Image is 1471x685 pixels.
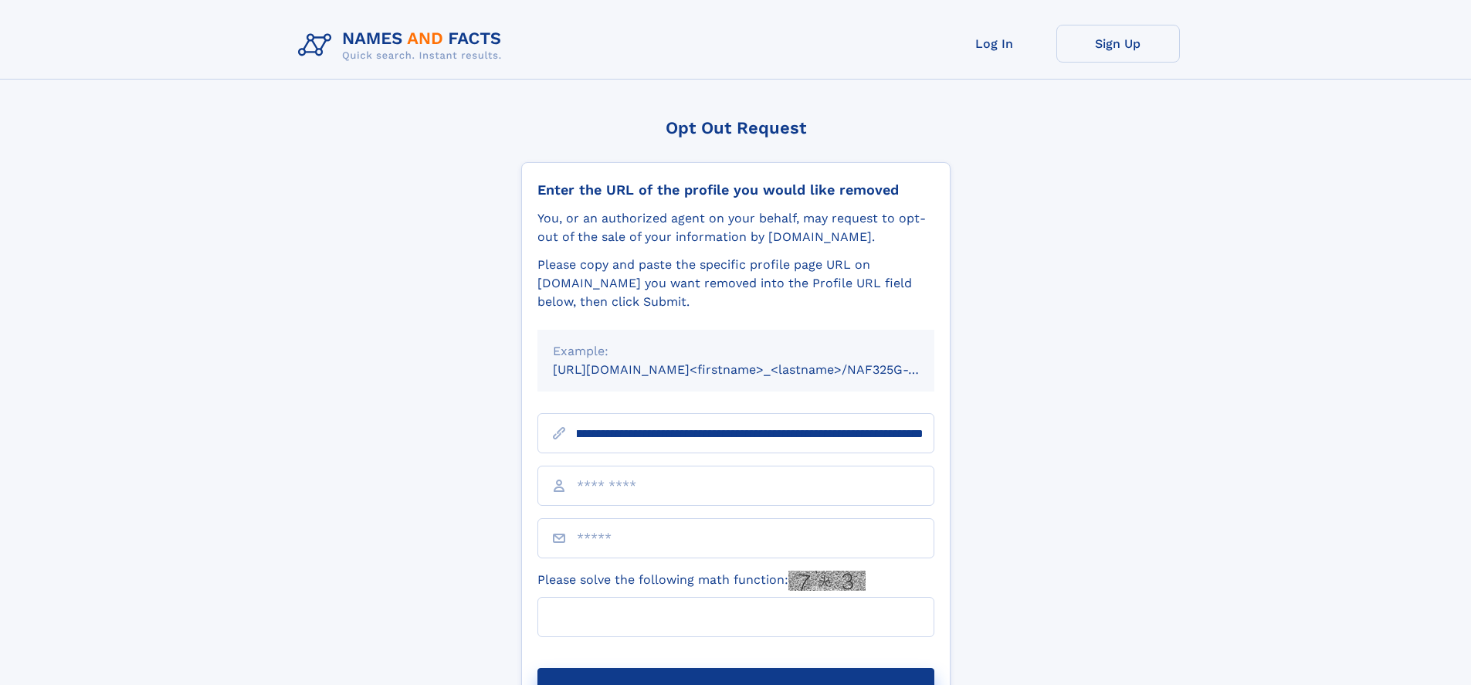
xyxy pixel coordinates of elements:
[553,342,919,361] div: Example:
[521,118,951,137] div: Opt Out Request
[537,571,866,591] label: Please solve the following math function:
[933,25,1056,63] a: Log In
[1056,25,1180,63] a: Sign Up
[553,362,964,377] small: [URL][DOMAIN_NAME]<firstname>_<lastname>/NAF325G-xxxxxxxx
[537,256,934,311] div: Please copy and paste the specific profile page URL on [DOMAIN_NAME] you want removed into the Pr...
[537,209,934,246] div: You, or an authorized agent on your behalf, may request to opt-out of the sale of your informatio...
[292,25,514,66] img: Logo Names and Facts
[537,181,934,198] div: Enter the URL of the profile you would like removed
